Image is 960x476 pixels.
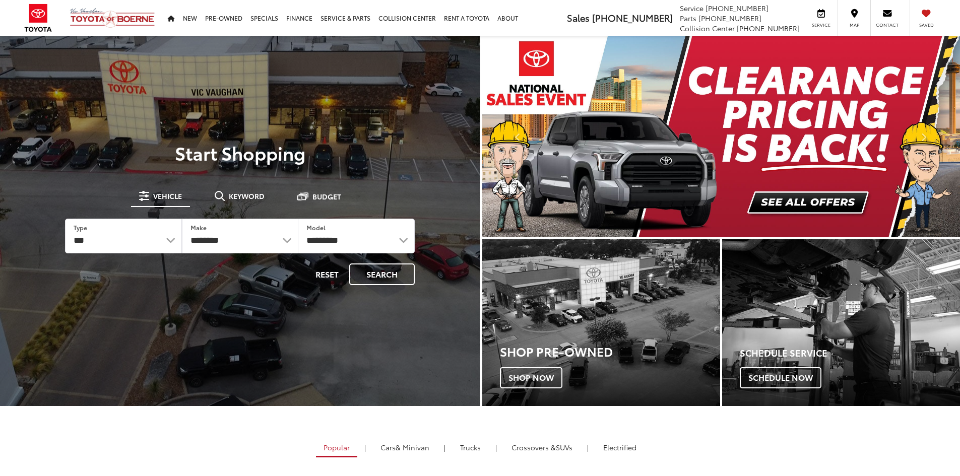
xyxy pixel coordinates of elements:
[229,192,265,199] span: Keyword
[843,22,865,28] span: Map
[453,439,488,456] a: Trucks
[706,3,769,13] span: [PHONE_NUMBER]
[596,439,644,456] a: Electrified
[74,223,87,232] label: Type
[698,13,761,23] span: [PHONE_NUMBER]
[567,11,590,24] span: Sales
[740,367,821,388] span: Schedule Now
[876,22,899,28] span: Contact
[500,367,562,388] span: Shop Now
[306,223,326,232] label: Model
[362,442,368,452] li: |
[312,193,341,200] span: Budget
[680,13,696,23] span: Parts
[680,3,703,13] span: Service
[396,442,429,452] span: & Minivan
[740,348,960,358] h4: Schedule Service
[585,442,591,452] li: |
[316,439,357,457] a: Popular
[349,263,415,285] button: Search
[153,192,182,199] span: Vehicle
[482,56,554,217] button: Click to view previous picture.
[373,439,437,456] a: Cars
[500,345,720,358] h3: Shop Pre-Owned
[888,56,960,217] button: Click to view next picture.
[42,143,438,163] p: Start Shopping
[307,263,347,285] button: Reset
[493,442,499,452] li: |
[810,22,833,28] span: Service
[915,22,937,28] span: Saved
[504,439,580,456] a: SUVs
[482,239,720,406] a: Shop Pre-Owned Shop Now
[511,442,556,452] span: Crossovers &
[722,239,960,406] a: Schedule Service Schedule Now
[680,23,735,33] span: Collision Center
[722,239,960,406] div: Toyota
[482,239,720,406] div: Toyota
[441,442,448,452] li: |
[190,223,207,232] label: Make
[737,23,800,33] span: [PHONE_NUMBER]
[592,11,673,24] span: [PHONE_NUMBER]
[70,8,155,28] img: Vic Vaughan Toyota of Boerne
